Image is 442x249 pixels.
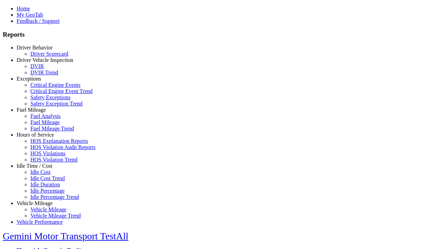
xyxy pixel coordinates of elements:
[30,144,96,150] a: HOS Violation Audit Reports
[17,6,30,11] a: Home
[30,175,65,181] a: Idle Cost Trend
[3,31,439,38] h3: Reports
[30,169,50,175] a: Idle Cost
[30,138,88,144] a: HOS Explanation Reports
[17,76,41,82] a: Exceptions
[30,101,83,107] a: Safety Exception Trend
[30,94,70,100] a: Safety Exceptions
[30,113,61,119] a: Fuel Analysis
[30,188,65,194] a: Idle Percentage
[17,132,54,138] a: Hours of Service
[17,12,43,18] a: My GeoTab
[17,57,73,63] a: Driver Vehicle Inspection
[3,231,128,241] a: Gemini Motor Transport TestAll
[17,107,46,113] a: Fuel Mileage
[30,126,74,131] a: Fuel Mileage Trend
[30,88,93,94] a: Critical Engine Event Trend
[30,150,65,156] a: HOS Violations
[30,51,68,57] a: Driver Scorecard
[17,163,52,169] a: Idle Time / Cost
[17,219,63,225] a: Vehicle Performance
[17,45,52,50] a: Driver Behavior
[30,213,81,219] a: Vehicle Mileage Trend
[30,157,78,163] a: HOS Violation Trend
[17,18,59,24] a: Feedback / Support
[30,119,60,125] a: Fuel Mileage
[30,194,79,200] a: Idle Percentage Trend
[30,82,80,88] a: Critical Engine Events
[17,200,52,206] a: Vehicle Mileage
[30,206,66,212] a: Vehicle Mileage
[30,182,60,187] a: Idle Duration
[30,63,44,69] a: DVIR
[30,70,58,75] a: DVIR Trend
